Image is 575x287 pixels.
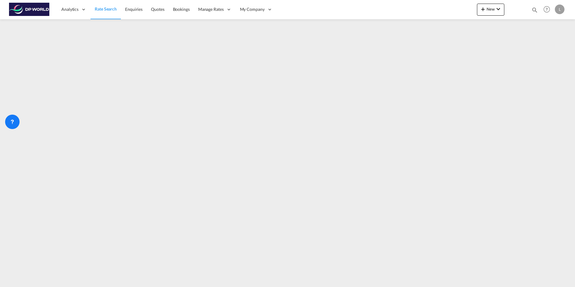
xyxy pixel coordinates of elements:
md-icon: icon-plus 400-fg [479,5,487,13]
span: Enquiries [125,7,143,12]
button: icon-plus 400-fgNewicon-chevron-down [477,4,504,16]
div: L [555,5,564,14]
span: Quotes [151,7,164,12]
div: icon-magnify [531,7,538,16]
img: c08ca190194411f088ed0f3ba295208c.png [9,3,50,16]
span: Bookings [173,7,190,12]
md-icon: icon-magnify [531,7,538,13]
span: Manage Rates [198,6,224,12]
span: Analytics [61,6,78,12]
span: My Company [240,6,265,12]
md-icon: icon-chevron-down [495,5,502,13]
span: Rate Search [95,6,117,11]
span: New [479,7,502,11]
span: Help [542,4,552,14]
div: Help [542,4,555,15]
